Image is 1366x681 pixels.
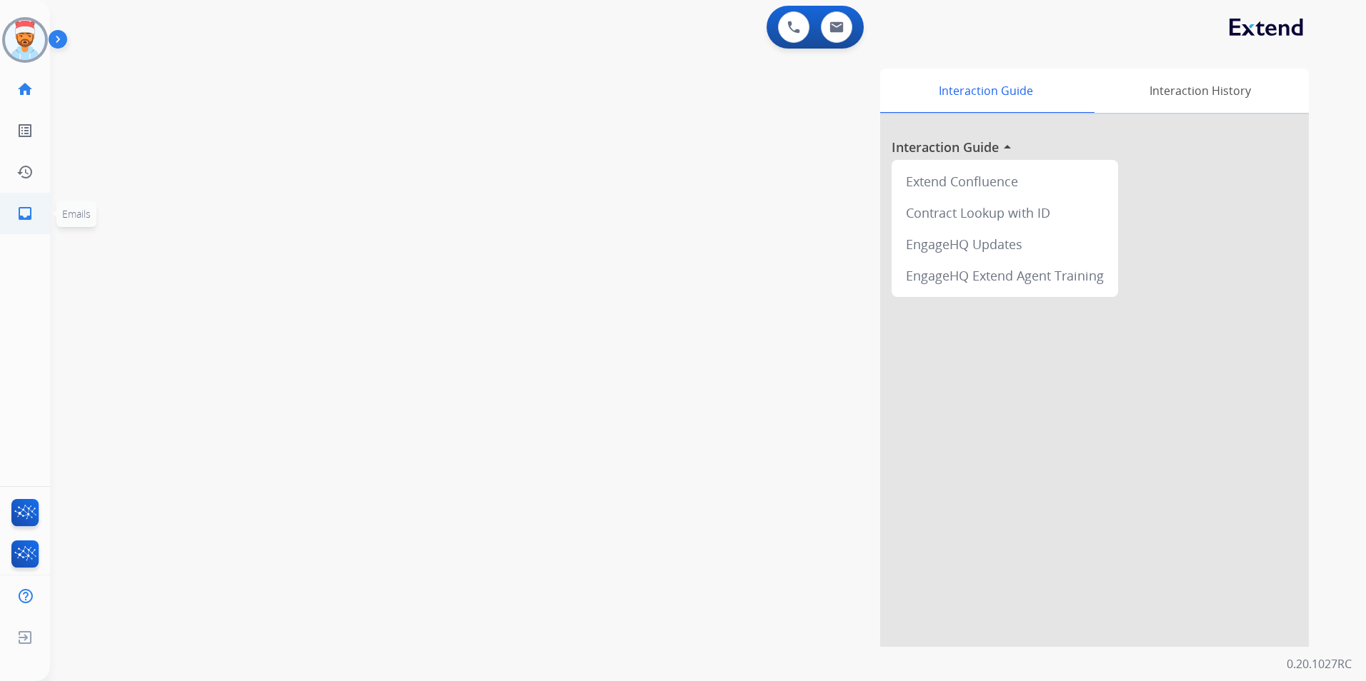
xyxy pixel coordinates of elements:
[897,260,1112,291] div: EngageHQ Extend Agent Training
[897,228,1112,260] div: EngageHQ Updates
[62,207,91,221] span: Emails
[1287,655,1352,672] p: 0.20.1027RC
[5,20,45,60] img: avatar
[897,197,1112,228] div: Contract Lookup with ID
[1091,69,1309,113] div: Interaction History
[16,163,34,181] mat-icon: history
[897,166,1112,197] div: Extend Confluence
[16,81,34,98] mat-icon: home
[880,69,1091,113] div: Interaction Guide
[16,205,34,222] mat-icon: inbox
[16,122,34,139] mat-icon: list_alt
